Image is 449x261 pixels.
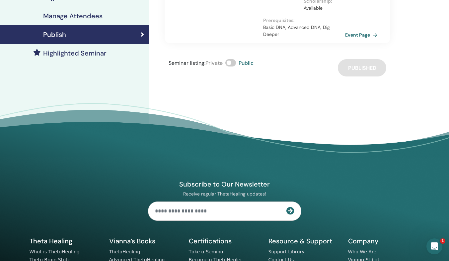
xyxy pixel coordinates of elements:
[263,24,344,38] p: Basic DNA, Advanced DNA, Dig Deeper
[268,249,305,254] a: Support Library
[43,12,103,20] h4: Manage Attendees
[205,60,223,66] span: Private
[263,17,344,24] p: Prerequisites :
[43,31,66,39] h4: Publish
[239,60,254,66] span: Public
[348,249,376,254] a: Who We Are
[345,30,380,40] a: Event Page
[148,180,301,189] h4: Subscribe to Our Newsletter
[268,237,340,245] h5: Resource & Support
[109,249,140,254] a: ThetaHealing
[189,237,261,245] h5: Certifications
[189,249,225,254] a: Take a Seminar
[109,237,181,245] h5: Vianna’s Books
[30,249,80,254] a: What is ThetaHealing
[148,191,301,197] p: Receive regular ThetaHealing updates!
[169,60,205,66] span: Seminar listing :
[348,237,420,245] h5: Company
[304,5,340,12] p: Available
[426,238,442,254] iframe: Intercom live chat
[43,49,107,57] h4: Highlighted Seminar
[30,237,101,245] h5: Theta Healing
[440,238,445,244] span: 1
